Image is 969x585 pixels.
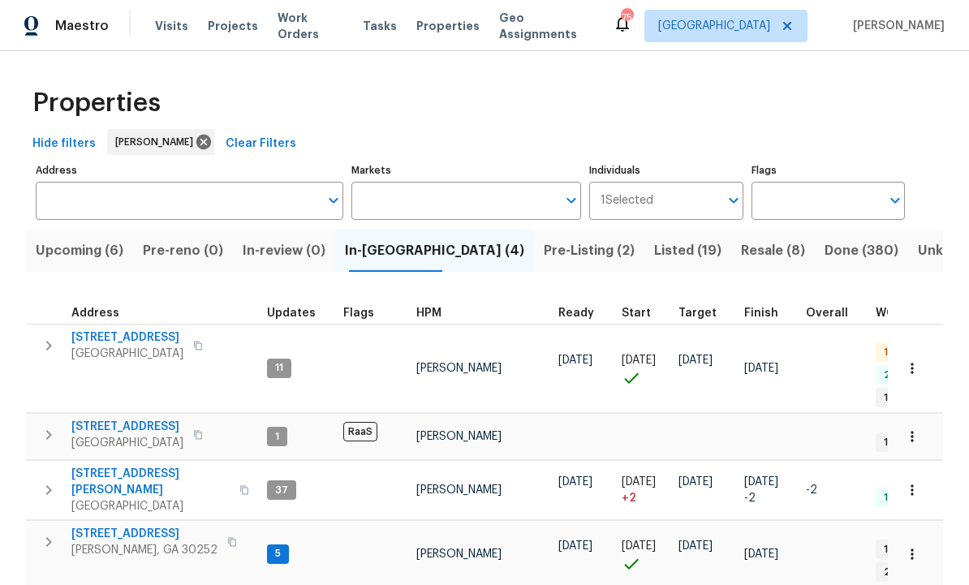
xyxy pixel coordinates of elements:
[71,466,230,498] span: [STREET_ADDRESS][PERSON_NAME]
[877,368,924,382] span: 2 Done
[55,18,109,34] span: Maestro
[278,10,343,42] span: Work Orders
[799,461,869,520] td: 2 day(s) earlier than target finish date
[345,239,524,262] span: In-[GEOGRAPHIC_DATA] (4)
[558,476,592,488] span: [DATE]
[269,361,290,375] span: 11
[32,95,161,111] span: Properties
[622,308,651,319] span: Start
[269,484,295,497] span: 37
[876,308,965,319] span: WO Completion
[267,308,316,319] span: Updates
[806,308,863,319] div: Days past target finish date
[622,308,665,319] div: Actual renovation start date
[678,355,713,366] span: [DATE]
[416,363,502,374] span: [PERSON_NAME]
[615,324,672,413] td: Project started on time
[499,10,593,42] span: Geo Assignments
[744,308,793,319] div: Projected renovation finish date
[615,461,672,520] td: Project started 2 days late
[744,476,778,488] span: [DATE]
[416,484,502,496] span: [PERSON_NAME]
[622,476,656,488] span: [DATE]
[678,308,731,319] div: Target renovation project end date
[544,239,635,262] span: Pre-Listing (2)
[752,166,905,175] label: Flags
[343,308,374,319] span: Flags
[36,166,343,175] label: Address
[877,391,945,405] span: 1 Accepted
[622,355,656,366] span: [DATE]
[226,134,296,154] span: Clear Filters
[36,239,123,262] span: Upcoming (6)
[363,20,397,32] span: Tasks
[877,346,912,359] span: 1 QC
[322,189,345,212] button: Open
[416,548,502,560] span: [PERSON_NAME]
[825,239,898,262] span: Done (380)
[741,239,805,262] span: Resale (8)
[71,542,217,558] span: [PERSON_NAME], GA 30252
[877,491,929,505] span: 10 Done
[558,540,592,552] span: [DATE]
[622,490,636,506] span: + 2
[601,194,653,208] span: 1 Selected
[243,239,325,262] span: In-review (0)
[71,346,183,362] span: [GEOGRAPHIC_DATA]
[560,189,583,212] button: Open
[143,239,223,262] span: Pre-reno (0)
[678,540,713,552] span: [DATE]
[744,490,756,506] span: -2
[589,166,743,175] label: Individuals
[846,18,945,34] span: [PERSON_NAME]
[621,10,632,26] div: 75
[738,461,799,520] td: Scheduled to finish 2 day(s) early
[877,566,948,579] span: 2 Accepted
[806,484,817,496] span: -2
[654,239,721,262] span: Listed (19)
[269,430,286,444] span: 1
[26,129,102,159] button: Hide filters
[71,526,217,542] span: [STREET_ADDRESS]
[343,422,377,441] span: RaaS
[558,308,594,319] span: Ready
[622,540,656,552] span: [DATE]
[71,435,183,451] span: [GEOGRAPHIC_DATA]
[208,18,258,34] span: Projects
[269,547,287,561] span: 5
[558,355,592,366] span: [DATE]
[71,308,119,319] span: Address
[744,363,778,374] span: [DATE]
[416,18,480,34] span: Properties
[71,498,230,514] span: [GEOGRAPHIC_DATA]
[558,308,609,319] div: Earliest renovation start date (first business day after COE or Checkout)
[877,436,914,450] span: 1 WIP
[219,129,303,159] button: Clear Filters
[722,189,745,212] button: Open
[107,129,214,155] div: [PERSON_NAME]
[115,134,200,150] span: [PERSON_NAME]
[351,166,582,175] label: Markets
[806,308,848,319] span: Overall
[678,308,717,319] span: Target
[877,543,914,557] span: 1 WIP
[884,189,907,212] button: Open
[416,431,502,442] span: [PERSON_NAME]
[678,476,713,488] span: [DATE]
[71,419,183,435] span: [STREET_ADDRESS]
[744,548,778,560] span: [DATE]
[658,18,770,34] span: [GEOGRAPHIC_DATA]
[416,308,441,319] span: HPM
[744,308,778,319] span: Finish
[32,134,96,154] span: Hide filters
[155,18,188,34] span: Visits
[71,329,183,346] span: [STREET_ADDRESS]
